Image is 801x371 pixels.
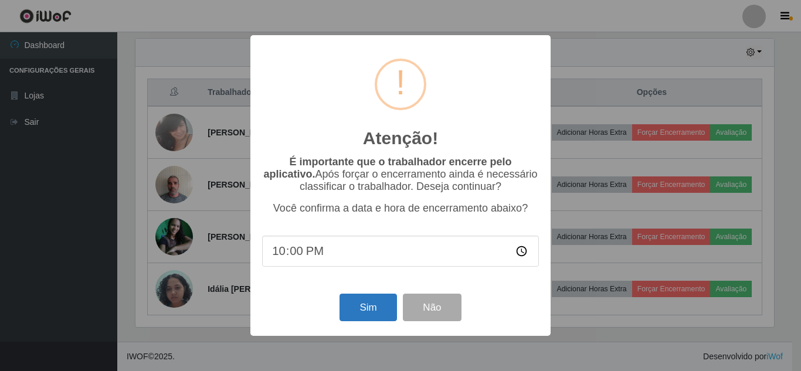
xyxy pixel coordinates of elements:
p: Você confirma a data e hora de encerramento abaixo? [262,202,539,215]
b: É importante que o trabalhador encerre pelo aplicativo. [263,156,511,180]
h2: Atenção! [363,128,438,149]
p: Após forçar o encerramento ainda é necessário classificar o trabalhador. Deseja continuar? [262,156,539,193]
button: Sim [340,294,396,321]
button: Não [403,294,461,321]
